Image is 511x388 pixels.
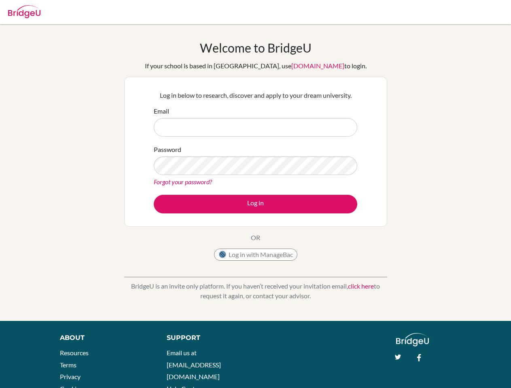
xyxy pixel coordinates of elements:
[154,91,357,100] p: Log in below to research, discover and apply to your dream university.
[154,145,181,154] label: Password
[200,40,312,55] h1: Welcome to BridgeU
[167,333,248,343] div: Support
[348,282,374,290] a: click here
[291,62,344,70] a: [DOMAIN_NAME]
[154,178,212,186] a: Forgot your password?
[8,5,40,18] img: Bridge-U
[154,106,169,116] label: Email
[154,195,357,213] button: Log in
[167,349,221,380] a: Email us at [EMAIL_ADDRESS][DOMAIN_NAME]
[124,281,387,301] p: BridgeU is an invite only platform. If you haven’t received your invitation email, to request it ...
[251,233,260,242] p: OR
[396,333,429,346] img: logo_white@2x-f4f0deed5e89b7ecb1c2cc34c3e3d731f90f0f143d5ea2071677605dd97b5244.png
[60,349,89,356] a: Resources
[60,361,76,369] a: Terms
[60,373,81,380] a: Privacy
[214,249,297,261] button: Log in with ManageBac
[60,333,148,343] div: About
[145,61,367,71] div: If your school is based in [GEOGRAPHIC_DATA], use to login.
